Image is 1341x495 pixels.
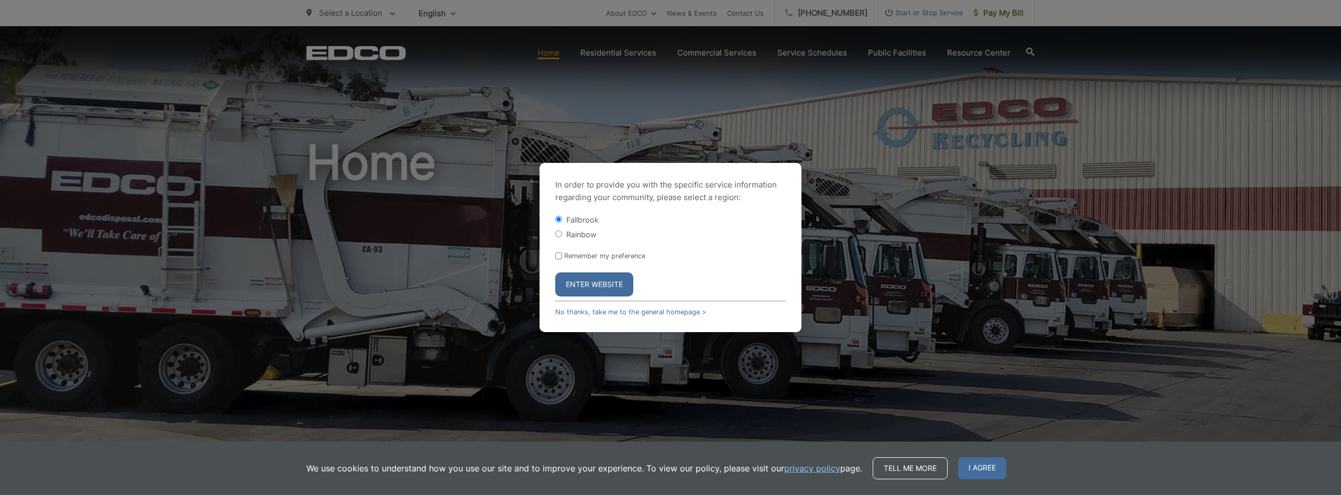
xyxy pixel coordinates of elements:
label: Remember my preference [564,252,645,260]
p: We use cookies to understand how you use our site and to improve your experience. To view our pol... [306,462,862,475]
label: Fallbrook [566,215,599,224]
span: I agree [958,457,1006,479]
p: In order to provide you with the specific service information regarding your community, please se... [555,179,786,204]
button: Enter Website [555,272,633,296]
a: Tell me more [873,457,948,479]
a: privacy policy [784,462,840,475]
label: Rainbow [566,230,597,239]
a: No thanks, take me to the general homepage > [555,308,706,316]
